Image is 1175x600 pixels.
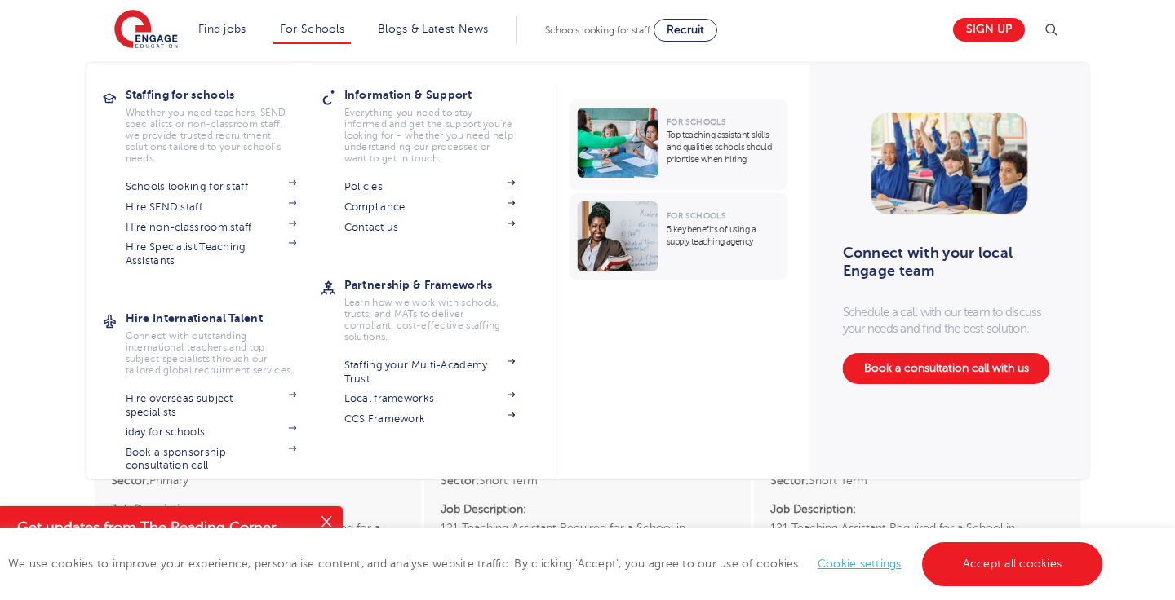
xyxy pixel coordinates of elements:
[126,240,297,267] a: Hire Specialist Teaching Assistants
[111,474,149,487] strong: Sector:
[545,24,650,36] span: Schools looking for staff
[344,412,516,426] a: CCS Framework
[126,307,321,376] a: Hire International TalentConnect with outstanding international teachers and top subject speciali...
[818,558,902,570] a: Cookie settings
[667,129,780,165] p: Top teaching assistant skills and qualities schools should prioritise when hiring
[441,503,526,515] strong: Job Description:
[770,474,809,487] strong: Sector:
[344,107,516,164] p: Everything you need to stay informed and get the support you’re looking for - whether you need he...
[953,18,1025,42] a: Sign up
[770,471,1064,490] li: Short Term
[114,10,178,51] img: Engage Education
[843,304,1057,337] p: Schedule a call with our team to discuss your needs and find the best solution.
[441,500,734,593] p: 121 Teaching Assistant Required for a School in [GEOGRAPHIC_DATA] About the role: At Engage Educa...
[570,99,792,190] a: For SchoolsTop teaching assistant skills and qualities schools should prioritise when hiring
[667,223,780,248] p: 5 key benefits of using a supply teaching agency
[344,201,516,214] a: Compliance
[770,500,1064,593] p: 121 Teaching Assistant Required for a School in [GEOGRAPHIC_DATA] About the role: At Engage Educa...
[126,221,297,234] a: Hire non-classroom staff
[922,542,1103,586] a: Accept all cookies
[310,506,343,539] button: Close
[344,273,540,342] a: Partnership & FrameworksLearn how we work with schools, trusts, and MATs to deliver compliant, co...
[280,23,344,35] a: For Schools
[126,307,321,329] h3: Hire International Talent
[344,83,540,164] a: Information & SupportEverything you need to stay informed and get the support you’re looking for ...
[344,359,516,386] a: Staffing your Multi-Academy Trust
[344,297,516,342] p: Learn how we work with schools, trusts, and MATs to deliver compliant, cost-effective staffing so...
[198,23,246,35] a: Find jobs
[570,193,792,280] a: For Schools5 key benefits of using a supply teaching agency
[126,330,297,376] p: Connect with outstanding international teachers and top subject specialists through our tailored ...
[126,180,297,193] a: Schools looking for staff
[126,83,321,164] a: Staffing for schoolsWhether you need teachers, SEND specialists or non-classroom staff, we provid...
[8,558,1106,570] span: We use cookies to improve your experience, personalise content, and analyse website traffic. By c...
[17,518,308,538] h4: Get updates from The Reading Corner
[126,83,321,106] h3: Staffing for schools
[667,24,704,36] span: Recruit
[111,503,197,515] strong: Job Description:
[654,19,717,42] a: Recruit
[441,471,734,490] li: Short Term
[378,23,489,35] a: Blogs & Latest News
[126,392,297,419] a: Hire overseas subject specialists
[126,201,297,214] a: Hire SEND staff
[843,353,1050,384] a: Book a consultation call with us
[770,503,856,515] strong: Job Description:
[667,117,725,126] span: For Schools
[344,180,516,193] a: Policies
[843,244,1046,280] h3: Connect with your local Engage team
[344,392,516,405] a: Local frameworks
[344,221,516,234] a: Contact us
[126,426,297,439] a: iday for schools
[344,273,540,296] h3: Partnership & Frameworks
[111,471,405,490] li: Primary
[126,446,297,473] a: Book a sponsorship consultation call
[441,474,479,487] strong: Sector:
[126,107,297,164] p: Whether you need teachers, SEND specialists or non-classroom staff, we provide trusted recruitmen...
[111,500,405,593] p: 121 Special Needs Teaching Assistant Required for a [GEOGRAPHIC_DATA] in [GEOGRAPHIC_DATA] About ...
[344,83,540,106] h3: Information & Support
[667,211,725,220] span: For Schools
